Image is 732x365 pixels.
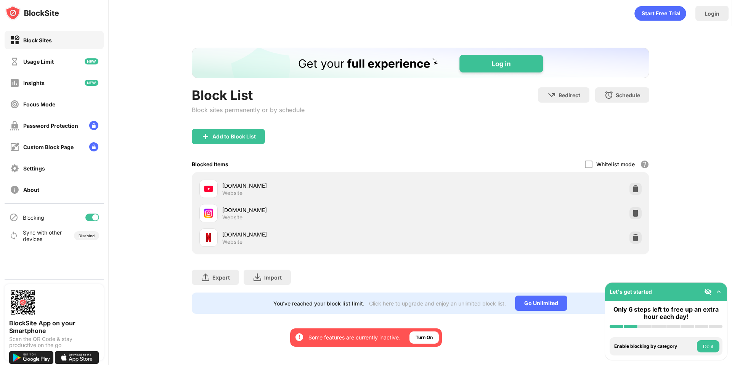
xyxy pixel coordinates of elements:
[10,185,19,195] img: about-off.svg
[273,300,364,307] div: You’ve reached your block list limit.
[610,306,722,320] div: Only 6 steps left to free up an extra hour each day!
[222,230,421,238] div: [DOMAIN_NAME]
[23,214,44,221] div: Blocking
[295,333,304,342] img: error-circle-white.svg
[559,92,580,98] div: Redirect
[10,78,19,88] img: insights-off.svg
[704,288,712,296] img: eye-not-visible.svg
[23,144,74,150] div: Custom Block Page
[23,37,52,43] div: Block Sites
[596,161,635,167] div: Whitelist mode
[222,182,421,190] div: [DOMAIN_NAME]
[614,344,695,349] div: Enable blocking by category
[705,10,719,17] div: Login
[222,190,242,196] div: Website
[616,92,640,98] div: Schedule
[515,296,567,311] div: Go Unlimited
[23,229,62,242] div: Sync with other devices
[89,142,98,151] img: lock-menu.svg
[192,87,305,103] div: Block List
[9,319,99,334] div: BlockSite App on your Smartphone
[89,121,98,130] img: lock-menu.svg
[192,48,649,78] iframe: Banner
[23,101,55,108] div: Focus Mode
[79,233,95,238] div: Disabled
[212,133,256,140] div: Add to Block List
[212,274,230,281] div: Export
[192,161,228,167] div: Blocked Items
[85,58,98,64] img: new-icon.svg
[610,288,652,295] div: Let's get started
[308,334,400,341] div: Some features are currently inactive.
[85,80,98,86] img: new-icon.svg
[697,340,719,352] button: Do it
[222,214,242,221] div: Website
[9,351,53,364] img: get-it-on-google-play.svg
[192,106,305,114] div: Block sites permanently or by schedule
[10,121,19,130] img: password-protection-off.svg
[416,334,433,341] div: Turn On
[10,142,19,152] img: customize-block-page-off.svg
[55,351,99,364] img: download-on-the-app-store.svg
[23,80,45,86] div: Insights
[204,233,213,242] img: favicons
[23,122,78,129] div: Password Protection
[9,336,99,348] div: Scan the QR Code & stay productive on the go
[634,6,686,21] div: animation
[10,57,19,66] img: time-usage-off.svg
[222,206,421,214] div: [DOMAIN_NAME]
[5,5,59,21] img: logo-blocksite.svg
[369,300,506,307] div: Click here to upgrade and enjoy an unlimited block list.
[9,213,18,222] img: blocking-icon.svg
[10,100,19,109] img: focus-off.svg
[23,58,54,65] div: Usage Limit
[23,165,45,172] div: Settings
[204,184,213,193] img: favicons
[23,187,39,193] div: About
[222,238,242,245] div: Website
[204,209,213,218] img: favicons
[9,231,18,240] img: sync-icon.svg
[264,274,282,281] div: Import
[715,288,722,296] img: omni-setup-toggle.svg
[10,164,19,173] img: settings-off.svg
[10,35,19,45] img: block-on.svg
[9,289,37,316] img: options-page-qr-code.png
